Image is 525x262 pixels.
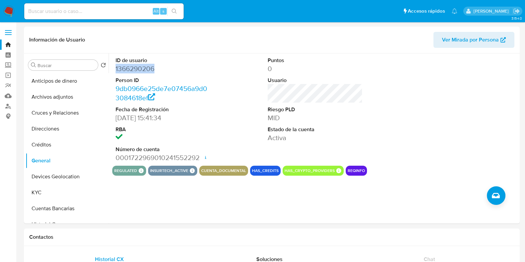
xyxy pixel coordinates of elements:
p: carlos.soto@mercadolibre.com.mx [473,8,511,14]
dd: 1366290206 [116,64,211,73]
button: has_crypto_providers [285,169,335,172]
a: Notificaciones [452,8,457,14]
button: Cuentas Bancarias [26,201,109,217]
button: Cruces y Relaciones [26,105,109,121]
button: search-icon [167,7,181,16]
button: Anticipos de dinero [26,73,109,89]
button: KYC [26,185,109,201]
button: Ver Mirada por Persona [433,32,514,48]
span: Alt [153,8,159,14]
input: Buscar usuario o caso... [24,7,184,16]
dt: ID de usuario [116,57,211,64]
button: has_credits [252,169,279,172]
dt: Número de cuenta [116,146,211,153]
button: regulated [114,169,137,172]
span: s [162,8,164,14]
button: Buscar [31,62,36,68]
button: Historial Casos [26,217,109,232]
button: Devices Geolocation [26,169,109,185]
a: 9db0966e25de7e07456a9d03084618ef [116,84,207,103]
dt: Fecha de Registración [116,106,211,113]
dd: 0001722969010241552292 [116,153,211,162]
input: Buscar [38,62,95,68]
button: Volver al orden por defecto [101,62,106,70]
h1: Contactos [29,234,514,240]
button: cuenta_documental [201,169,246,172]
span: Ver Mirada por Persona [442,32,499,48]
button: reqinfo [348,169,365,172]
button: insurtech_active [150,169,188,172]
button: Créditos [26,137,109,153]
a: Salir [513,8,520,15]
button: Archivos adjuntos [26,89,109,105]
dt: RBA [116,126,211,133]
dd: Activa [268,133,363,142]
button: Direcciones [26,121,109,137]
dd: MID [268,113,363,123]
dt: Riesgo PLD [268,106,363,113]
dt: Person ID [116,77,211,84]
dt: Puntos [268,57,363,64]
span: Accesos rápidos [408,8,445,15]
button: General [26,153,109,169]
dd: 0 [268,64,363,73]
dt: Usuario [268,77,363,84]
dt: Estado de la cuenta [268,126,363,133]
dd: [DATE] 15:41:34 [116,113,211,123]
h1: Información de Usuario [29,37,85,43]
